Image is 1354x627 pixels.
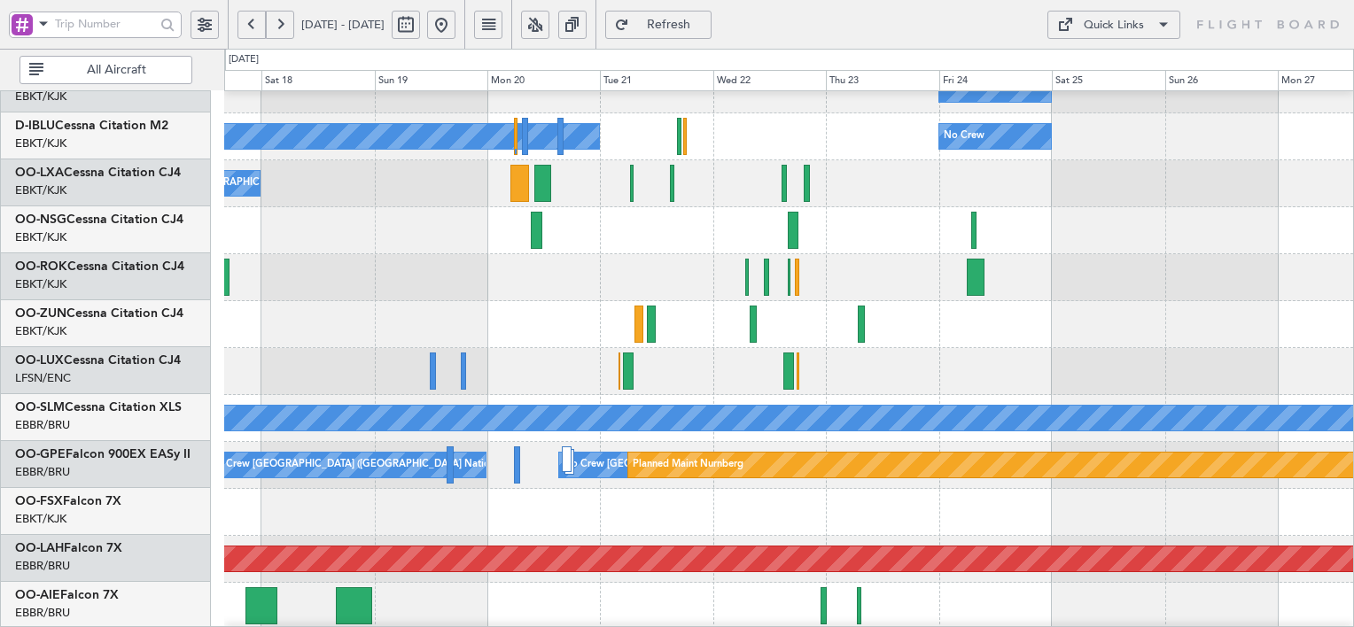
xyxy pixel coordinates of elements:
[15,558,70,574] a: EBBR/BRU
[15,495,121,507] a: OO-FSXFalcon 7X
[15,354,181,367] a: OO-LUXCessna Citation CJ4
[19,56,192,84] button: All Aircraft
[261,70,374,91] div: Sat 18
[15,417,70,433] a: EBBR/BRU
[15,589,119,601] a: OO-AIEFalcon 7X
[15,542,122,554] a: OO-LAHFalcon 7X
[15,354,64,367] span: OO-LUX
[15,589,60,601] span: OO-AIE
[633,452,743,478] div: Planned Maint Nurnberg
[15,213,66,226] span: OO-NSG
[15,276,66,292] a: EBKT/KJK
[15,307,183,320] a: OO-ZUNCessna Citation CJ4
[15,213,183,226] a: OO-NSGCessna Citation CJ4
[375,70,487,91] div: Sun 19
[15,307,66,320] span: OO-ZUN
[15,542,64,554] span: OO-LAH
[55,11,155,37] input: Trip Number
[15,182,66,198] a: EBKT/KJK
[15,464,70,480] a: EBBR/BRU
[826,70,938,91] div: Thu 23
[1084,17,1144,35] div: Quick Links
[229,52,259,67] div: [DATE]
[15,260,67,273] span: OO-ROK
[209,452,506,478] div: No Crew [GEOGRAPHIC_DATA] ([GEOGRAPHIC_DATA] National)
[15,166,64,179] span: OO-LXA
[1052,70,1164,91] div: Sat 25
[600,70,712,91] div: Tue 21
[15,448,191,461] a: OO-GPEFalcon 900EX EASy II
[15,495,63,507] span: OO-FSX
[15,89,66,104] a: EBKT/KJK
[15,120,168,132] a: D-IBLUCessna Citation M2
[47,64,186,76] span: All Aircraft
[1165,70,1278,91] div: Sun 26
[301,17,385,33] span: [DATE] - [DATE]
[15,370,71,386] a: LFSN/ENC
[1047,11,1180,39] button: Quick Links
[15,448,66,461] span: OO-GPE
[713,70,826,91] div: Wed 22
[487,70,600,91] div: Mon 20
[939,70,1052,91] div: Fri 24
[15,135,66,151] a: EBKT/KJK
[15,511,66,527] a: EBKT/KJK
[15,401,182,414] a: OO-SLMCessna Citation XLS
[15,229,66,245] a: EBKT/KJK
[15,323,66,339] a: EBKT/KJK
[15,120,55,132] span: D-IBLU
[15,166,181,179] a: OO-LXACessna Citation CJ4
[15,605,70,621] a: EBBR/BRU
[15,260,184,273] a: OO-ROKCessna Citation CJ4
[633,19,705,31] span: Refresh
[605,11,712,39] button: Refresh
[15,401,65,414] span: OO-SLM
[944,123,984,150] div: No Crew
